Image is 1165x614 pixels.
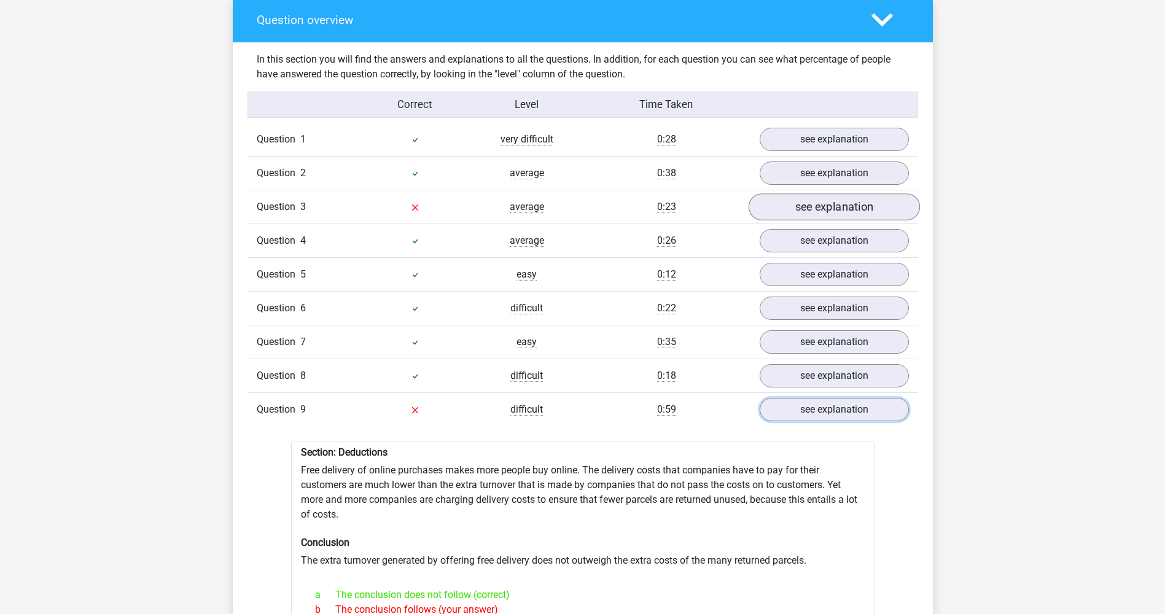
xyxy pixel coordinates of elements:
[300,268,306,280] span: 5
[516,336,537,348] span: easy
[300,167,306,179] span: 2
[657,235,676,247] span: 0:26
[300,133,306,145] span: 1
[471,97,583,112] div: Level
[301,446,865,458] h6: Section: Deductions
[760,229,909,252] a: see explanation
[657,133,676,146] span: 0:28
[657,201,676,213] span: 0:23
[516,268,537,281] span: easy
[300,336,306,348] span: 7
[510,167,544,179] span: average
[510,370,543,382] span: difficult
[748,193,919,220] a: see explanation
[247,52,918,82] div: In this section you will find the answers and explanations to all the questions. In addition, for...
[257,233,300,248] span: Question
[657,370,676,382] span: 0:18
[257,368,300,383] span: Question
[257,13,853,27] h4: Question overview
[760,128,909,151] a: see explanation
[657,268,676,281] span: 0:12
[300,370,306,381] span: 8
[257,166,300,181] span: Question
[300,201,306,212] span: 3
[300,302,306,314] span: 6
[257,402,300,417] span: Question
[657,167,676,179] span: 0:38
[510,403,543,416] span: difficult
[657,302,676,314] span: 0:22
[300,403,306,415] span: 9
[315,588,335,602] span: a
[760,161,909,185] a: see explanation
[760,364,909,387] a: see explanation
[257,200,300,214] span: Question
[760,297,909,320] a: see explanation
[257,267,300,282] span: Question
[359,97,471,112] div: Correct
[582,97,750,112] div: Time Taken
[657,336,676,348] span: 0:35
[257,132,300,147] span: Question
[760,330,909,354] a: see explanation
[510,235,544,247] span: average
[257,301,300,316] span: Question
[501,133,553,146] span: very difficult
[510,201,544,213] span: average
[760,263,909,286] a: see explanation
[760,398,909,421] a: see explanation
[300,235,306,246] span: 4
[257,335,300,349] span: Question
[301,537,865,548] h6: Conclusion
[306,588,860,602] div: The conclusion does not follow (correct)
[510,302,543,314] span: difficult
[657,403,676,416] span: 0:59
